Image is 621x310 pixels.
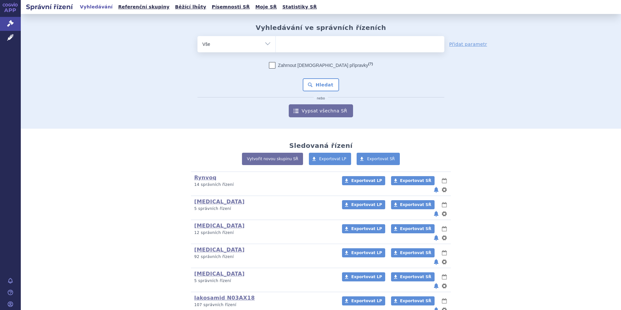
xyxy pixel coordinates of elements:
[449,41,487,47] a: Přidat parametr
[194,182,334,187] p: 14 správních řízení
[253,3,279,11] a: Moje SŘ
[367,157,395,161] span: Exportovat SŘ
[289,142,352,149] h2: Sledovaná řízení
[441,210,448,218] button: nastavení
[194,247,245,253] a: [MEDICAL_DATA]
[173,3,208,11] a: Běžící lhůty
[194,295,255,301] a: lakosamid N03AX18
[194,230,334,236] p: 12 správních řízení
[368,62,373,66] abbr: (?)
[319,157,347,161] span: Exportovat LP
[351,275,382,279] span: Exportovat LP
[441,225,448,233] button: lhůty
[391,224,435,233] a: Exportovat SŘ
[441,249,448,257] button: lhůty
[210,3,252,11] a: Písemnosti SŘ
[194,254,334,260] p: 92 správních řízení
[303,78,339,91] button: Hledat
[441,282,448,290] button: nastavení
[194,302,334,308] p: 107 správních řízení
[194,223,245,229] a: [MEDICAL_DATA]
[400,178,431,183] span: Exportovat SŘ
[441,234,448,242] button: nastavení
[441,177,448,185] button: lhůty
[194,206,334,212] p: 5 správních řízení
[433,186,439,194] button: notifikace
[441,258,448,266] button: nastavení
[433,234,439,242] button: notifikace
[433,282,439,290] button: notifikace
[441,297,448,305] button: lhůty
[391,248,435,257] a: Exportovat SŘ
[400,251,431,255] span: Exportovat SŘ
[194,174,217,181] a: Rynvoq
[342,248,385,257] a: Exportovat LP
[391,272,435,281] a: Exportovat SŘ
[21,2,78,11] h2: Správní řízení
[400,299,431,303] span: Exportovat SŘ
[256,24,386,32] h2: Vyhledávání ve správních řízeních
[342,200,385,209] a: Exportovat LP
[280,3,319,11] a: Statistiky SŘ
[351,226,382,231] span: Exportovat LP
[309,153,351,165] a: Exportovat LP
[342,176,385,185] a: Exportovat LP
[342,296,385,305] a: Exportovat LP
[194,199,245,205] a: [MEDICAL_DATA]
[194,271,245,277] a: [MEDICAL_DATA]
[433,258,439,266] button: notifikace
[351,202,382,207] span: Exportovat LP
[314,97,328,100] i: nebo
[391,200,435,209] a: Exportovat SŘ
[116,3,171,11] a: Referenční skupiny
[433,210,439,218] button: notifikace
[342,272,385,281] a: Exportovat LP
[391,176,435,185] a: Exportovat SŘ
[269,62,373,69] label: Zahrnout [DEMOGRAPHIC_DATA] přípravky
[351,251,382,255] span: Exportovat LP
[400,275,431,279] span: Exportovat SŘ
[351,299,382,303] span: Exportovat LP
[400,202,431,207] span: Exportovat SŘ
[391,296,435,305] a: Exportovat SŘ
[441,201,448,209] button: lhůty
[342,224,385,233] a: Exportovat LP
[400,226,431,231] span: Exportovat SŘ
[357,153,400,165] a: Exportovat SŘ
[78,3,115,11] a: Vyhledávání
[289,104,353,117] a: Vypsat všechna SŘ
[441,186,448,194] button: nastavení
[242,153,303,165] a: Vytvořit novou skupinu SŘ
[351,178,382,183] span: Exportovat LP
[194,278,334,284] p: 5 správních řízení
[441,273,448,281] button: lhůty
